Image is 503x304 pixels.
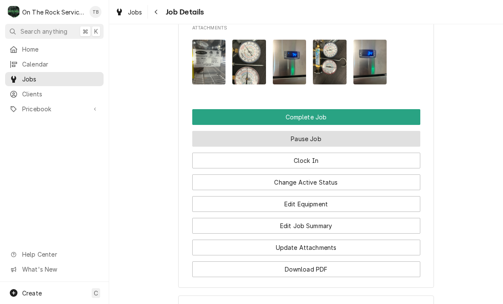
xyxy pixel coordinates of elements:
button: Download PDF [192,261,420,277]
img: D4lHefH0TXWF4hVb6yrB [353,40,387,84]
span: Jobs [22,75,99,84]
div: Button Group Row [192,212,420,234]
div: On The Rock Services's Avatar [8,6,20,18]
a: Go to What's New [5,262,104,276]
a: Jobs [112,5,146,19]
a: Jobs [5,72,104,86]
span: Clients [22,90,99,98]
a: Clients [5,87,104,101]
button: Edit Job Summary [192,218,420,234]
span: Pricebook [22,104,87,113]
span: Attachments [192,33,420,91]
div: Button Group Row [192,168,420,190]
span: What's New [22,265,98,274]
button: Clock In [192,153,420,168]
div: Todd Brady's Avatar [90,6,101,18]
a: Go to Help Center [5,247,104,261]
a: Calendar [5,57,104,71]
div: Button Group [192,109,420,277]
div: Button Group Row [192,190,420,212]
div: Button Group Row [192,109,420,125]
button: Pause Job [192,131,420,147]
button: Edit Equipment [192,196,420,212]
div: Button Group Row [192,147,420,168]
div: Button Group Row [192,255,420,277]
span: K [94,27,98,36]
img: Cqn8UdToC0aWGqr8o0oA [313,40,347,84]
span: Job Details [163,6,204,18]
span: Home [22,45,99,54]
img: layM2M4PSParhMlNWhIg [232,40,266,84]
span: ⌘ [82,27,88,36]
div: O [8,6,20,18]
img: KZ2a8zKDQZWXRvalUNVH [273,40,306,84]
button: Change Active Status [192,174,420,190]
span: Help Center [22,250,98,259]
span: Create [22,290,42,297]
div: Button Group Row [192,234,420,255]
button: Navigate back [150,5,163,19]
a: Go to Pricebook [5,102,104,116]
span: Jobs [128,8,142,17]
span: C [94,289,98,298]
a: Home [5,42,104,56]
div: On The Rock Services [22,8,85,17]
div: Button Group Row [192,125,420,147]
button: Search anything⌘K [5,24,104,39]
div: Attachments [192,25,420,91]
img: 6qxUJ7eTXaejqMMcMfki [192,40,226,84]
button: Complete Job [192,109,420,125]
span: Calendar [22,60,99,69]
button: Update Attachments [192,240,420,255]
span: Attachments [192,25,420,32]
div: TB [90,6,101,18]
span: Search anything [20,27,67,36]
